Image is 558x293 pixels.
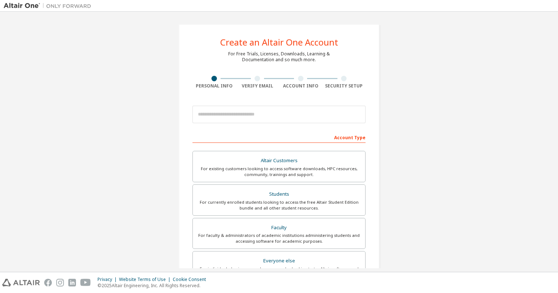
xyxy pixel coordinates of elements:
div: Everyone else [197,256,361,266]
div: For existing customers looking to access software downloads, HPC resources, community, trainings ... [197,166,361,177]
div: For currently enrolled students looking to access the free Altair Student Edition bundle and all ... [197,199,361,211]
img: instagram.svg [56,279,64,286]
div: For faculty & administrators of academic institutions administering students and accessing softwa... [197,233,361,244]
img: youtube.svg [80,279,91,286]
div: Altair Customers [197,156,361,166]
div: Account Type [192,131,366,143]
img: facebook.svg [44,279,52,286]
img: altair_logo.svg [2,279,40,286]
img: Altair One [4,2,95,9]
p: © 2025 Altair Engineering, Inc. All Rights Reserved. [98,282,210,289]
div: Cookie Consent [173,277,210,282]
div: For individuals, businesses and everyone else looking to try Altair software and explore our prod... [197,266,361,278]
div: Create an Altair One Account [220,38,338,47]
div: Account Info [279,83,322,89]
div: Privacy [98,277,119,282]
div: Faculty [197,223,361,233]
div: Verify Email [236,83,279,89]
div: For Free Trials, Licenses, Downloads, Learning & Documentation and so much more. [228,51,330,63]
img: linkedin.svg [68,279,76,286]
div: Security Setup [322,83,366,89]
div: Personal Info [192,83,236,89]
div: Students [197,189,361,199]
div: Website Terms of Use [119,277,173,282]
